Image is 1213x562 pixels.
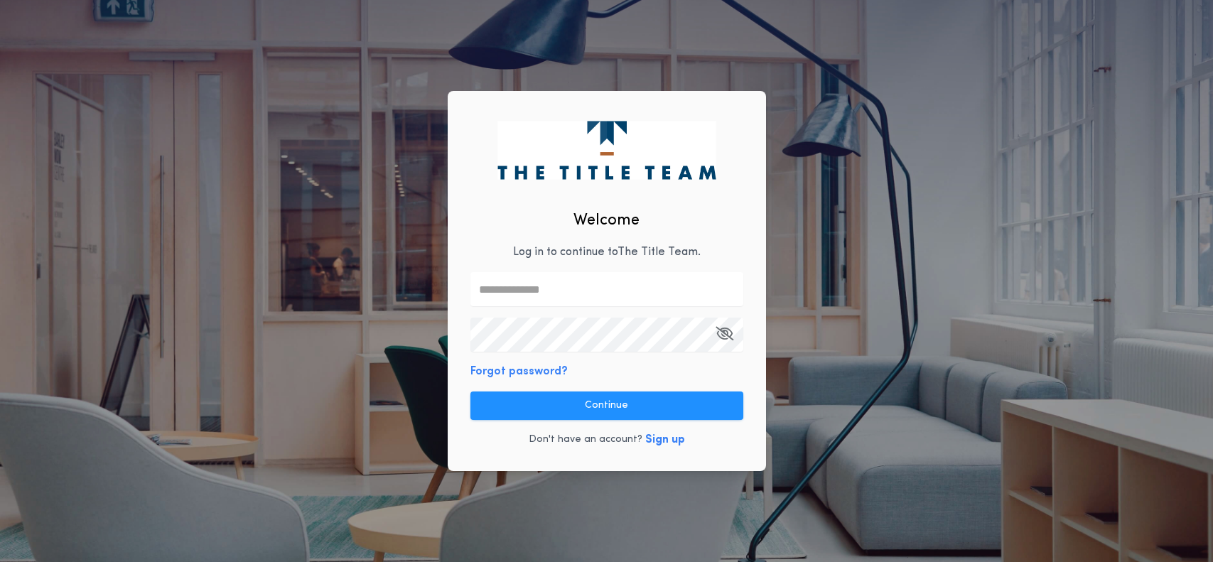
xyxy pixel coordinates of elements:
[470,363,568,380] button: Forgot password?
[513,244,701,261] p: Log in to continue to The Title Team .
[529,433,642,447] p: Don't have an account?
[470,391,743,420] button: Continue
[645,431,685,448] button: Sign up
[573,209,640,232] h2: Welcome
[497,121,716,179] img: logo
